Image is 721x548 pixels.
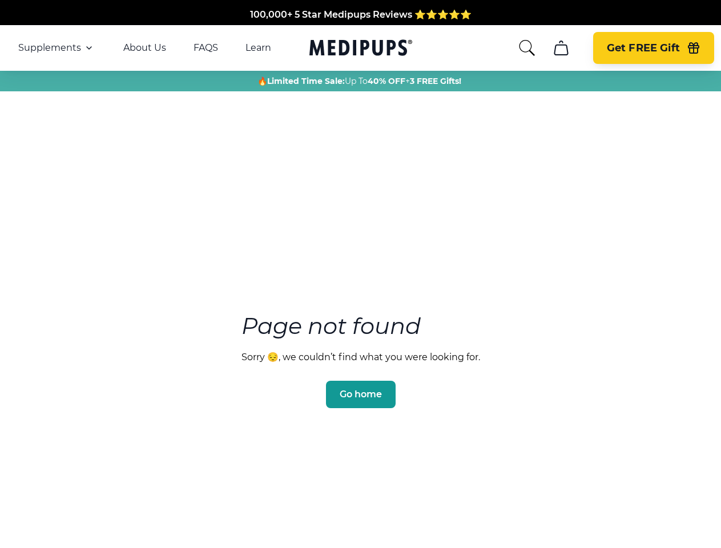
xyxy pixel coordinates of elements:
span: Get FREE Gift [607,42,680,55]
span: Made In The [GEOGRAPHIC_DATA] from domestic & globally sourced ingredients [171,10,550,21]
a: FAQS [194,42,218,54]
h3: Page not found [241,309,480,342]
button: Get FREE Gift [593,32,714,64]
span: Go home [340,389,382,400]
button: search [518,39,536,57]
span: Supplements [18,42,81,54]
a: Medipups [309,37,412,61]
button: Go home [326,381,396,408]
button: cart [547,34,575,62]
p: Sorry 😔, we couldn’t find what you were looking for. [241,352,480,362]
a: Learn [245,42,271,54]
span: 🔥 Up To + [257,75,461,87]
button: Supplements [18,41,96,55]
a: About Us [123,42,166,54]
